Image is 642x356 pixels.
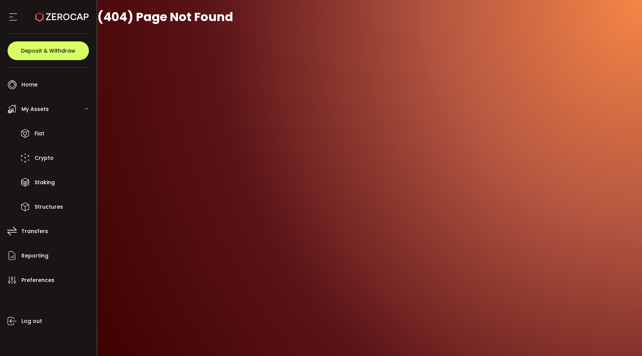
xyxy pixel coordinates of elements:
span: Structures [35,201,63,212]
span: Reporting [21,250,48,261]
button: Deposit & Withdraw [8,41,89,60]
span: Staking [35,177,55,188]
span: Fiat [35,128,44,139]
h1: (404) Page Not Found [97,8,233,26]
span: Home [21,79,38,90]
span: My Assets [21,104,49,115]
span: Log out [21,316,42,327]
span: Deposit & Withdraw [21,48,75,53]
span: Preferences [21,275,54,286]
span: Transfers [21,226,48,237]
span: Crypto [35,153,54,164]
